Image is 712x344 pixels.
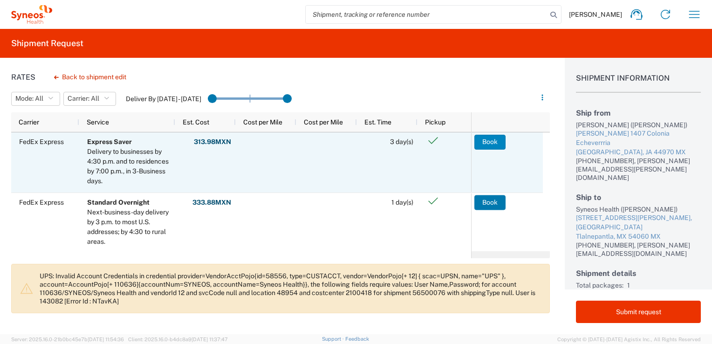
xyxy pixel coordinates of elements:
[576,269,701,278] h2: Shipment details
[576,213,701,232] div: [STREET_ADDRESS][PERSON_NAME], [GEOGRAPHIC_DATA]
[126,95,201,103] label: Deliver By [DATE] - [DATE]
[576,129,701,157] a: [PERSON_NAME] 1407 Colonia Echeverrria[GEOGRAPHIC_DATA], JA 44970 MX
[87,199,150,206] b: Standard Overnight
[192,198,231,207] strong: 333.88 MXN
[47,69,134,85] button: Back to shipment edit
[11,337,124,342] span: Server: 2025.16.0-21b0bc45e7b
[474,135,506,150] button: Book
[576,157,701,182] div: [PHONE_NUMBER], [PERSON_NAME][EMAIL_ADDRESS][PERSON_NAME][DOMAIN_NAME]
[128,337,228,342] span: Client: 2025.16.0-b4dc8a9
[576,213,701,241] a: [STREET_ADDRESS][PERSON_NAME], [GEOGRAPHIC_DATA]Tlalnepantla, MX 54060 MX
[569,10,622,19] span: [PERSON_NAME]
[63,92,116,106] button: Carrier: All
[322,336,345,342] a: Support
[15,94,43,103] span: Mode: All
[40,272,542,305] p: UPS: Invalid Account Credentials in credential provider=VendorAcctPojo{id=58556, type=CUSTACCT, v...
[11,73,35,82] h1: Rates
[576,232,701,241] div: Tlalnepantla, MX 54060 MX
[87,207,171,247] div: Next-business-day delivery by 3 p.m. to most U.S. addresses; by 4:30 to rural areas.
[192,337,228,342] span: [DATE] 11:37:47
[474,195,506,210] button: Book
[192,195,232,210] button: 333.88MXN
[576,109,701,117] h2: Ship from
[19,138,64,145] span: FedEx Express
[364,118,391,126] span: Est. Time
[194,138,231,146] strong: 313.98 MXN
[88,337,124,342] span: [DATE] 11:54:36
[576,241,701,258] div: [PHONE_NUMBER], [PERSON_NAME][EMAIL_ADDRESS][DOMAIN_NAME]
[193,135,232,150] button: 313.98MXN
[576,205,701,213] div: Syneos Health ([PERSON_NAME])
[11,92,60,106] button: Mode: All
[576,301,701,323] button: Submit request
[576,129,701,147] div: [PERSON_NAME] 1407 Colonia Echeverrria
[627,281,701,289] div: 1
[19,118,39,126] span: Carrier
[11,38,83,49] h2: Shipment Request
[425,118,445,126] span: Pickup
[87,138,132,145] b: Express Saver
[345,336,369,342] a: Feedback
[576,193,701,202] h2: Ship to
[68,94,99,103] span: Carrier: All
[306,6,547,23] input: Shipment, tracking or reference number
[19,199,64,206] span: FedEx Express
[576,74,701,93] h1: Shipment Information
[87,118,109,126] span: Service
[183,118,209,126] span: Est. Cost
[576,281,623,289] div: Total packages:
[390,138,413,145] span: 3 day(s)
[243,118,282,126] span: Cost per Mile
[576,121,701,129] div: [PERSON_NAME] ([PERSON_NAME])
[87,147,171,186] div: Delivery to businesses by 4:30 p.m. and to residences by 7:00 p.m., in 3-Business days.
[391,199,413,206] span: 1 day(s)
[557,335,701,344] span: Copyright © [DATE]-[DATE] Agistix Inc., All Rights Reserved
[304,118,343,126] span: Cost per Mile
[576,148,701,157] div: [GEOGRAPHIC_DATA], JA 44970 MX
